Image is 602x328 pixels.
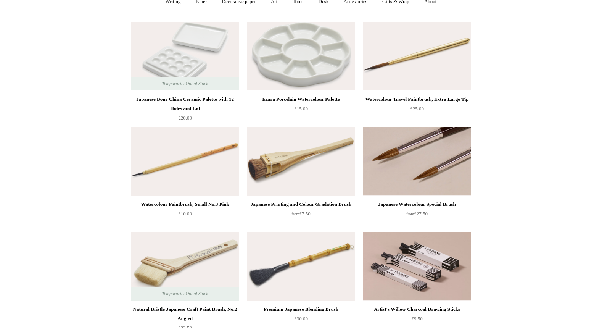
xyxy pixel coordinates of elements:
span: £9.50 [411,316,422,322]
div: Japanese Watercolour Special Brush [365,200,469,209]
div: Watercolour Paintbrush, Small No.3 Pink [133,200,237,209]
span: £30.00 [294,316,308,322]
span: from [291,212,299,216]
img: Ezara Porcelain Watercolour Palette [247,22,355,90]
span: £25.00 [410,106,424,111]
span: £10.00 [178,211,192,217]
a: Natural Bristle Japanese Craft Paint Brush, No.2 Angled Natural Bristle Japanese Craft Paint Brus... [131,232,239,301]
a: Japanese Bone China Ceramic Palette with 12 Holes and Lid Japanese Bone China Ceramic Palette wit... [131,22,239,90]
span: £7.50 [291,211,310,217]
span: £20.00 [178,115,192,121]
a: Ezara Porcelain Watercolour Palette £15.00 [247,95,355,126]
a: Japanese Watercolour Special Brush from£27.50 [363,200,471,231]
div: Ezara Porcelain Watercolour Palette [249,95,353,104]
img: Japanese Watercolour Special Brush [363,127,471,196]
img: Premium Japanese Blending Brush [247,232,355,301]
img: Watercolour Travel Paintbrush, Extra Large Tip [363,22,471,90]
a: Watercolour Travel Paintbrush, Extra Large Tip Watercolour Travel Paintbrush, Extra Large Tip [363,22,471,90]
img: Natural Bristle Japanese Craft Paint Brush, No.2 Angled [131,232,239,301]
div: Premium Japanese Blending Brush [249,305,353,314]
div: Japanese Bone China Ceramic Palette with 12 Holes and Lid [133,95,237,113]
span: £15.00 [294,106,308,111]
span: Temporarily Out of Stock [154,287,216,301]
a: Premium Japanese Blending Brush Premium Japanese Blending Brush [247,232,355,301]
a: Japanese Watercolour Special Brush Japanese Watercolour Special Brush [363,127,471,196]
a: Ezara Porcelain Watercolour Palette Ezara Porcelain Watercolour Palette [247,22,355,90]
a: Watercolour Paintbrush, Small No.3 Pink Watercolour Paintbrush, Small No.3 Pink [131,127,239,196]
img: Watercolour Paintbrush, Small No.3 Pink [131,127,239,196]
div: Japanese Printing and Colour Gradation Brush [249,200,353,209]
div: Natural Bristle Japanese Craft Paint Brush, No.2 Angled [133,305,237,323]
span: £27.50 [406,211,428,217]
span: from [406,212,414,216]
img: Japanese Bone China Ceramic Palette with 12 Holes and Lid [131,22,239,90]
a: Japanese Bone China Ceramic Palette with 12 Holes and Lid £20.00 [131,95,239,126]
div: Watercolour Travel Paintbrush, Extra Large Tip [365,95,469,104]
a: Japanese Printing and Colour Gradation Brush Japanese Printing and Colour Gradation Brush [247,127,355,196]
a: Watercolour Travel Paintbrush, Extra Large Tip £25.00 [363,95,471,126]
a: Watercolour Paintbrush, Small No.3 Pink £10.00 [131,200,239,231]
span: Temporarily Out of Stock [154,77,216,90]
div: Artist's Willow Charcoal Drawing Sticks [365,305,469,314]
a: Japanese Printing and Colour Gradation Brush from£7.50 [247,200,355,231]
a: Artist's Willow Charcoal Drawing Sticks Artist's Willow Charcoal Drawing Sticks [363,232,471,301]
img: Artist's Willow Charcoal Drawing Sticks [363,232,471,301]
img: Japanese Printing and Colour Gradation Brush [247,127,355,196]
